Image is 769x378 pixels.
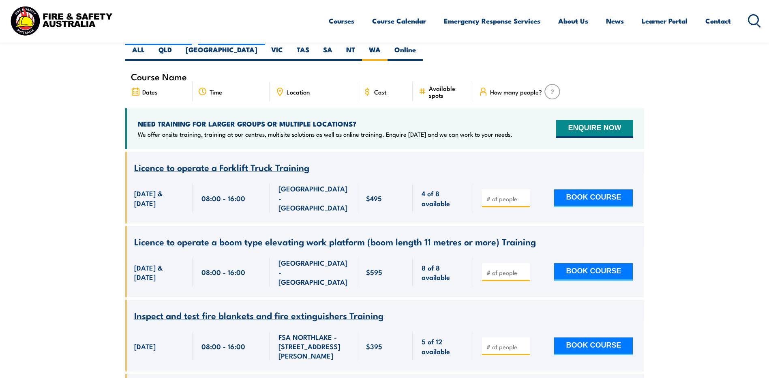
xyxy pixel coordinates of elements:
[287,88,310,95] span: Location
[134,234,536,248] span: Licence to operate a boom type elevating work platform (boom length 11 metres or more) Training
[210,88,222,95] span: Time
[339,45,362,61] label: NT
[554,189,633,207] button: BOOK COURSE
[125,45,152,61] label: ALL
[316,45,339,61] label: SA
[138,130,512,138] p: We offer onsite training, training at our centres, multisite solutions as well as online training...
[362,45,388,61] label: WA
[554,263,633,281] button: BOOK COURSE
[705,10,731,32] a: Contact
[366,267,382,277] span: $595
[134,341,156,351] span: [DATE]
[278,332,348,361] span: FSA NORTHLAKE - [STREET_ADDRESS][PERSON_NAME]
[134,160,309,174] span: Licence to operate a Forklift Truck Training
[134,308,383,322] span: Inspect and test fire blankets and fire extinguishers Training
[422,263,464,282] span: 8 of 8 available
[366,341,382,351] span: $395
[558,10,588,32] a: About Us
[264,45,290,61] label: VIC
[142,88,158,95] span: Dates
[134,263,184,282] span: [DATE] & [DATE]
[642,10,688,32] a: Learner Portal
[372,10,426,32] a: Course Calendar
[374,88,386,95] span: Cost
[134,311,383,321] a: Inspect and test fire blankets and fire extinguishers Training
[329,10,354,32] a: Courses
[278,184,348,212] span: [GEOGRAPHIC_DATA] - [GEOGRAPHIC_DATA]
[429,85,467,99] span: Available spots
[201,267,245,277] span: 08:00 - 16:00
[134,163,309,173] a: Licence to operate a Forklift Truck Training
[366,193,382,203] span: $495
[179,45,264,61] label: [GEOGRAPHIC_DATA]
[490,88,542,95] span: How many people?
[290,45,316,61] label: TAS
[486,343,527,351] input: # of people
[486,268,527,277] input: # of people
[278,258,348,286] span: [GEOGRAPHIC_DATA] - [GEOGRAPHIC_DATA]
[388,45,423,61] label: Online
[422,337,464,356] span: 5 of 12 available
[554,337,633,355] button: BOOK COURSE
[606,10,624,32] a: News
[201,193,245,203] span: 08:00 - 16:00
[444,10,540,32] a: Emergency Response Services
[131,73,187,80] span: Course Name
[134,189,184,208] span: [DATE] & [DATE]
[422,189,464,208] span: 4 of 8 available
[201,341,245,351] span: 08:00 - 16:00
[152,45,179,61] label: QLD
[138,119,512,128] h4: NEED TRAINING FOR LARGER GROUPS OR MULTIPLE LOCATIONS?
[556,120,633,138] button: ENQUIRE NOW
[134,237,536,247] a: Licence to operate a boom type elevating work platform (boom length 11 metres or more) Training
[486,195,527,203] input: # of people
